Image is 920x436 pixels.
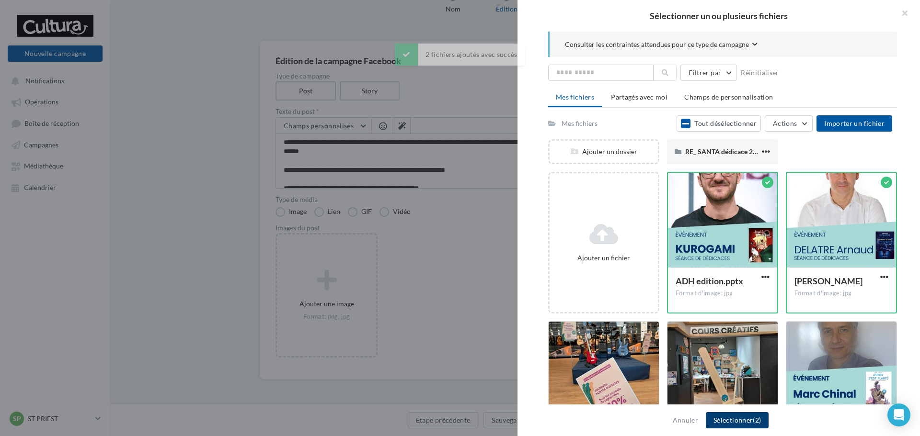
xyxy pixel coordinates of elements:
div: Ajouter un dossier [550,147,658,157]
span: arnaud delatre [794,276,862,286]
span: Actions [773,119,797,127]
button: Tout désélectionner [677,115,761,132]
button: Sélectionner(2) [706,412,769,428]
div: Ajouter un fichier [553,253,654,263]
span: Importer un fichier [824,119,885,127]
span: (2) [753,416,761,424]
button: Réinitialiser [737,67,783,78]
span: Champs de personnalisation [684,93,773,101]
div: Mes fichiers [562,119,598,128]
button: Filtrer par [680,65,737,81]
span: RE_ SANTA dédicace 29 Juin Cultura St Priest [685,147,821,156]
div: Format d'image: jpg [676,289,770,298]
h2: Sélectionner un ou plusieurs fichiers [533,11,905,20]
div: 2 fichiers ajoutés avec succès [395,44,525,66]
span: ADH edition.pptx [676,276,743,286]
span: Mes fichiers [556,93,594,101]
button: Actions [765,115,813,132]
button: Importer un fichier [816,115,892,132]
div: Format d'image: jpg [794,289,888,298]
span: Consulter les contraintes attendues pour ce type de campagne [565,40,749,49]
button: Consulter les contraintes attendues pour ce type de campagne [565,39,758,51]
div: Open Intercom Messenger [887,403,910,426]
button: Annuler [669,414,702,426]
span: Partagés avec moi [611,93,667,101]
